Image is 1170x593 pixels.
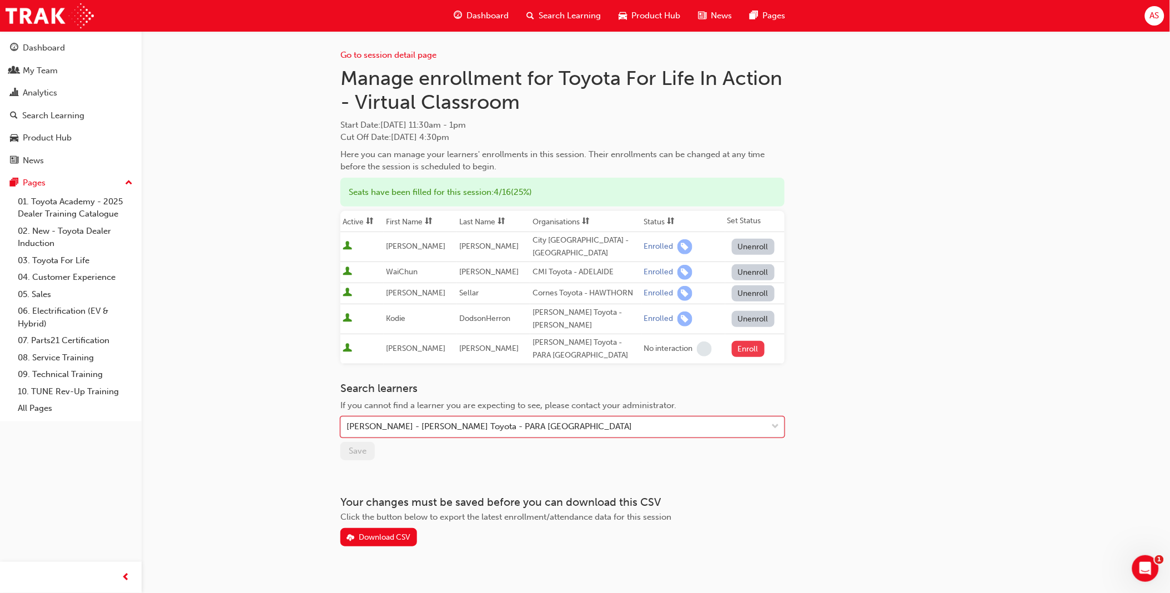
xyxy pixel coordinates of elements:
[526,9,534,23] span: search-icon
[533,306,639,331] div: [PERSON_NAME] Toyota - [PERSON_NAME]
[677,265,692,280] span: learningRecordVerb_ENROLL-icon
[4,105,137,126] a: Search Learning
[1132,555,1159,582] iframe: Intercom live chat
[340,442,375,460] button: Save
[459,344,519,353] span: [PERSON_NAME]
[741,4,794,27] a: pages-iconPages
[23,87,57,99] div: Analytics
[459,314,510,323] span: DodsonHerron
[4,173,137,193] button: Pages
[459,267,519,277] span: [PERSON_NAME]
[697,341,712,356] span: learningRecordVerb_NONE-icon
[13,286,137,303] a: 05. Sales
[762,9,785,22] span: Pages
[4,83,137,103] a: Analytics
[610,4,689,27] a: car-iconProduct Hub
[644,344,692,354] div: No interaction
[732,341,765,357] button: Enroll
[619,9,627,23] span: car-icon
[359,532,410,542] div: Download CSV
[386,344,445,353] span: [PERSON_NAME]
[689,4,741,27] a: news-iconNews
[4,128,137,148] a: Product Hub
[1145,6,1164,26] button: AS
[340,178,785,207] div: Seats have been filled for this session : 4 / 16 ( 25% )
[340,148,785,173] div: Here you can manage your learners' enrollments in this session. Their enrollments can be changed ...
[530,211,641,232] th: Toggle SortBy
[454,9,462,23] span: guage-icon
[644,288,673,299] div: Enrolled
[343,288,352,299] span: User is active
[13,303,137,332] a: 06. Electrification (EV & Hybrid)
[425,217,433,227] span: sorting-icon
[459,288,479,298] span: Sellar
[4,36,137,173] button: DashboardMy TeamAnalyticsSearch LearningProduct HubNews
[340,119,785,132] span: Start Date :
[644,242,673,252] div: Enrolled
[340,512,671,522] span: Click the button below to export the latest enrollment/attendance data for this session
[340,496,785,509] h3: Your changes must be saved before you can download this CSV
[340,528,417,546] button: Download CSV
[347,534,354,543] span: download-icon
[4,61,137,81] a: My Team
[10,43,18,53] span: guage-icon
[677,286,692,301] span: learningRecordVerb_ENROLL-icon
[732,285,775,301] button: Unenroll
[732,239,775,255] button: Unenroll
[582,217,590,227] span: sorting-icon
[644,267,673,278] div: Enrolled
[386,267,418,277] span: WaiChun
[533,287,639,300] div: Cornes Toyota - HAWTHORN
[340,211,384,232] th: Toggle SortBy
[750,9,758,23] span: pages-icon
[340,132,449,142] span: Cut Off Date : [DATE] 4:30pm
[22,109,84,122] div: Search Learning
[386,288,445,298] span: [PERSON_NAME]
[641,211,725,232] th: Toggle SortBy
[631,9,680,22] span: Product Hub
[13,269,137,286] a: 04. Customer Experience
[343,343,352,354] span: User is active
[677,239,692,254] span: learningRecordVerb_ENROLL-icon
[772,420,780,434] span: down-icon
[6,3,94,28] a: Trak
[732,264,775,280] button: Unenroll
[23,42,65,54] div: Dashboard
[343,241,352,252] span: User is active
[533,234,639,259] div: City [GEOGRAPHIC_DATA] - [GEOGRAPHIC_DATA]
[10,178,18,188] span: pages-icon
[380,120,466,130] span: [DATE] 11:30am - 1pm
[10,88,18,98] span: chart-icon
[498,217,505,227] span: sorting-icon
[23,154,44,167] div: News
[13,332,137,349] a: 07. Parts21 Certification
[725,211,785,232] th: Set Status
[10,133,18,143] span: car-icon
[711,9,732,22] span: News
[349,446,366,456] span: Save
[732,311,775,327] button: Unenroll
[386,314,405,323] span: Kodie
[23,177,46,189] div: Pages
[13,400,137,417] a: All Pages
[13,252,137,269] a: 03. Toyota For Life
[457,211,530,232] th: Toggle SortBy
[4,150,137,171] a: News
[677,311,692,326] span: learningRecordVerb_ENROLL-icon
[698,9,706,23] span: news-icon
[13,349,137,366] a: 08. Service Training
[125,176,133,190] span: up-icon
[340,400,676,410] span: If you cannot find a learner you are expecting to see, please contact your administrator.
[366,217,374,227] span: sorting-icon
[10,156,18,166] span: news-icon
[667,217,675,227] span: sorting-icon
[122,571,130,585] span: prev-icon
[340,382,785,395] h3: Search learners
[539,9,601,22] span: Search Learning
[466,9,509,22] span: Dashboard
[13,193,137,223] a: 01. Toyota Academy - 2025 Dealer Training Catalogue
[1155,555,1164,564] span: 1
[445,4,518,27] a: guage-iconDashboard
[13,383,137,400] a: 10. TUNE Rev-Up Training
